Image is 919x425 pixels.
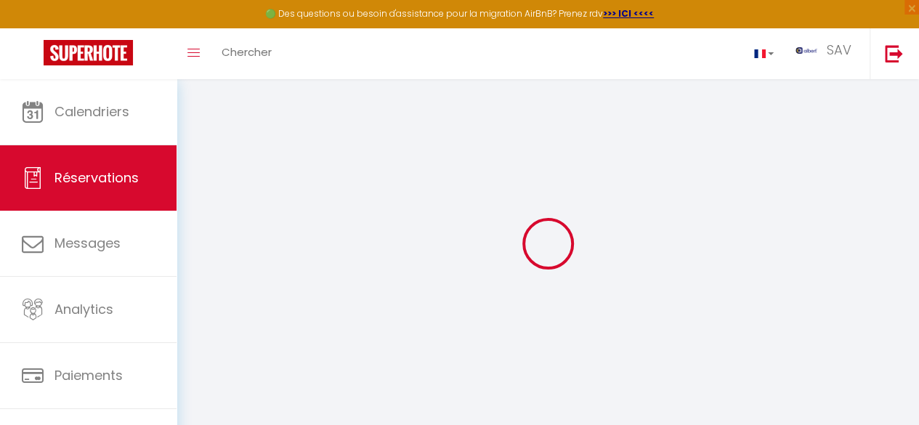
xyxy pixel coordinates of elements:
[603,7,654,20] a: >>> ICI <<<<
[885,44,903,62] img: logout
[54,102,129,121] span: Calendriers
[785,28,870,79] a: ... SAV
[54,366,123,384] span: Paiements
[44,40,133,65] img: Super Booking
[211,28,283,79] a: Chercher
[222,44,272,60] span: Chercher
[827,41,851,59] span: SAV
[54,300,113,318] span: Analytics
[795,47,817,54] img: ...
[54,234,121,252] span: Messages
[54,169,139,187] span: Réservations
